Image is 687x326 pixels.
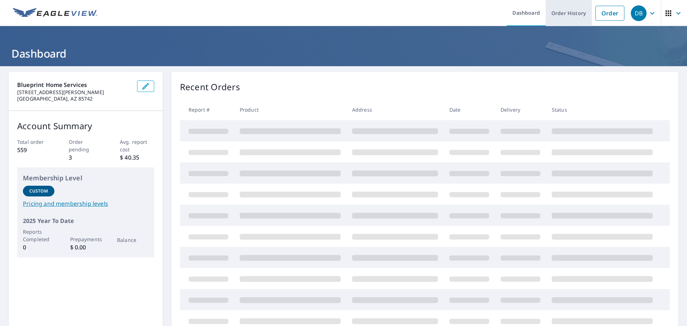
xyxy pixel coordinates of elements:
[23,199,148,208] a: Pricing and membership levels
[13,8,97,19] img: EV Logo
[23,173,148,183] p: Membership Level
[444,99,495,120] th: Date
[17,89,131,96] p: [STREET_ADDRESS][PERSON_NAME]
[180,99,234,120] th: Report #
[346,99,444,120] th: Address
[120,153,154,162] p: $ 40.35
[117,236,148,244] p: Balance
[180,81,240,93] p: Recent Orders
[17,138,52,146] p: Total order
[29,188,48,194] p: Custom
[69,138,103,153] p: Order pending
[17,120,154,132] p: Account Summary
[595,6,624,21] a: Order
[17,96,131,102] p: [GEOGRAPHIC_DATA], AZ 85742
[234,99,346,120] th: Product
[70,235,102,243] p: Prepayments
[631,5,647,21] div: DB
[17,81,131,89] p: Blueprint Home Services
[23,243,54,252] p: 0
[70,243,102,252] p: $ 0.00
[17,146,52,154] p: 559
[120,138,154,153] p: Avg. report cost
[9,46,678,61] h1: Dashboard
[69,153,103,162] p: 3
[495,99,546,120] th: Delivery
[23,216,148,225] p: 2025 Year To Date
[23,228,54,243] p: Reports Completed
[546,99,658,120] th: Status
